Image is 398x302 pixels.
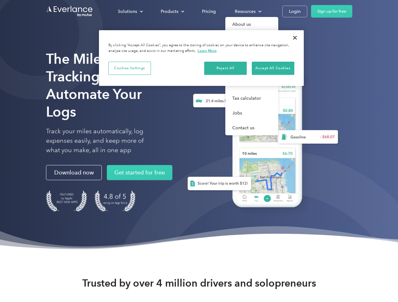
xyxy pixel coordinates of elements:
[118,8,137,15] div: Solutions
[82,277,316,289] strong: Trusted by over 4 million drivers and solopreneurs
[225,106,278,120] a: Jobs
[161,8,178,15] div: Products
[46,190,87,211] img: Badge for Featured by Apple Best New Apps
[202,8,216,15] div: Pricing
[225,91,278,106] a: Tax calculator
[198,48,217,53] a: More information about your privacy, opens in a new tab
[228,6,267,17] div: Resources
[225,17,278,135] nav: Resources
[252,62,294,75] button: Accept All Cookies
[99,30,304,86] div: Privacy
[154,6,189,17] div: Products
[46,127,159,155] p: Track your miles automatically, log expenses easily, and keep more of what you make, all in one app
[108,62,151,75] button: Cookies Settings
[107,165,172,180] a: Get started for free
[311,5,352,18] a: Sign up for free
[46,5,93,17] a: Go to homepage
[289,8,301,15] div: Login
[235,8,256,15] div: Resources
[204,62,247,75] button: Reject All
[225,120,278,135] a: Contact us
[99,30,304,86] div: Cookie banner
[288,31,302,45] button: Close
[112,6,148,17] div: Solutions
[196,6,222,17] a: Pricing
[225,17,278,32] a: About us
[177,60,343,217] img: Everlance, mileage tracker app, expense tracking app
[46,165,102,180] a: Download now
[95,190,136,211] img: 4.9 out of 5 stars on the app store
[282,6,307,17] a: Login
[108,43,294,54] div: By clicking “Accept All Cookies”, you agree to the storing of cookies on your device to enhance s...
